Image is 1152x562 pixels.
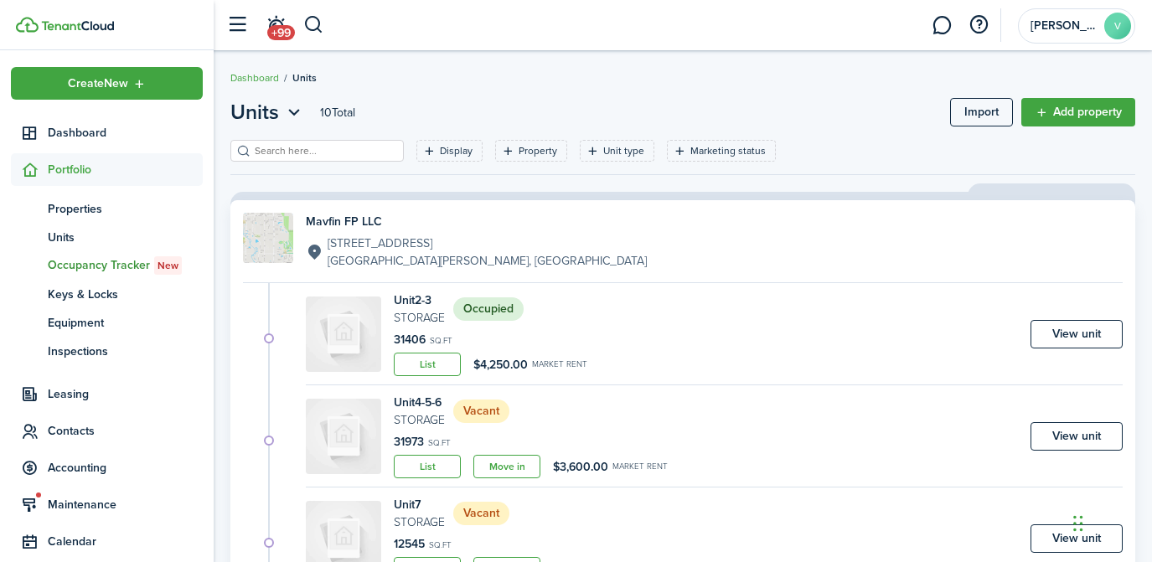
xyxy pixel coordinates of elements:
[428,439,451,447] small: sq.ft
[48,533,203,550] span: Calendar
[416,140,483,162] filter-tag: Open filter
[48,422,203,440] span: Contacts
[158,258,178,273] span: New
[394,496,445,513] h4: Unit 7
[495,140,567,162] filter-tag: Open filter
[11,223,203,251] a: Units
[429,541,452,549] small: sq.ft
[48,200,203,218] span: Properties
[1031,20,1098,32] span: Vincent
[306,213,647,230] h4: Mavfin FP LLC
[230,70,279,85] a: Dashboard
[48,286,203,303] span: Keys & Locks
[230,97,305,127] button: Units
[11,308,203,337] a: Equipment
[519,143,557,158] filter-tag-label: Property
[1104,13,1131,39] avatar-text: V
[306,399,381,474] img: Unit avatar
[580,140,654,162] filter-tag: Open filter
[453,400,509,423] status: Vacant
[11,280,203,308] a: Keys & Locks
[243,213,293,263] img: Property avatar
[1021,98,1135,126] a: Add property
[48,124,203,142] span: Dashboard
[48,314,203,332] span: Equipment
[440,143,473,158] filter-tag-label: Display
[1031,524,1123,553] a: View unit
[11,67,203,100] button: Open menu
[394,394,445,411] h4: Unit 4-5-6
[553,458,608,476] span: $3,600.00
[394,331,426,348] span: 31406
[48,459,203,477] span: Accounting
[230,97,279,127] span: Units
[16,17,39,33] img: TenantCloud
[11,116,203,149] a: Dashboard
[603,143,644,158] filter-tag-label: Unit type
[230,97,305,127] button: Open menu
[48,229,203,246] span: Units
[394,309,445,327] small: Storage
[328,252,647,270] p: [GEOGRAPHIC_DATA][PERSON_NAME], [GEOGRAPHIC_DATA]
[430,337,452,345] small: sq.ft
[394,513,445,531] small: Storage
[41,21,114,31] img: TenantCloud
[532,360,587,369] small: Market rent
[48,343,203,360] span: Inspections
[394,433,424,451] span: 31973
[320,104,355,121] header-page-total: 10 Total
[453,502,509,525] status: Vacant
[1068,482,1152,562] iframe: Chat Widget
[950,98,1013,126] a: Import
[394,535,425,553] span: 12545
[1073,498,1083,549] div: Drag
[221,9,253,41] button: Open sidebar
[926,4,958,47] a: Messaging
[473,455,540,478] a: Move in
[68,78,128,90] span: Create New
[964,11,993,39] button: Open resource center
[260,4,292,47] a: Notifications
[612,462,668,471] small: Market rent
[267,25,295,40] span: +99
[394,411,445,429] small: Storage
[251,143,398,159] input: Search here...
[243,213,1123,270] a: Property avatarMavfin FP LLC[STREET_ADDRESS][GEOGRAPHIC_DATA][PERSON_NAME], [GEOGRAPHIC_DATA]
[303,11,324,39] button: Search
[394,353,461,376] a: List
[394,455,461,478] a: List
[48,385,203,403] span: Leasing
[690,143,766,158] filter-tag-label: Marketing status
[48,256,203,275] span: Occupancy Tracker
[394,291,445,309] h4: Unit 2-3
[11,337,203,365] a: Inspections
[473,356,528,374] span: $4,250.00
[1031,422,1123,451] a: View unit
[1031,320,1123,348] a: View unit
[306,296,381,372] img: Unit avatar
[453,297,524,321] status: Occupied
[328,235,647,252] p: [STREET_ADDRESS]
[667,140,776,162] filter-tag: Open filter
[11,194,203,223] a: Properties
[48,496,203,513] span: Maintenance
[48,161,203,178] span: Portfolio
[292,70,317,85] span: Units
[11,251,203,280] a: Occupancy TrackerNew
